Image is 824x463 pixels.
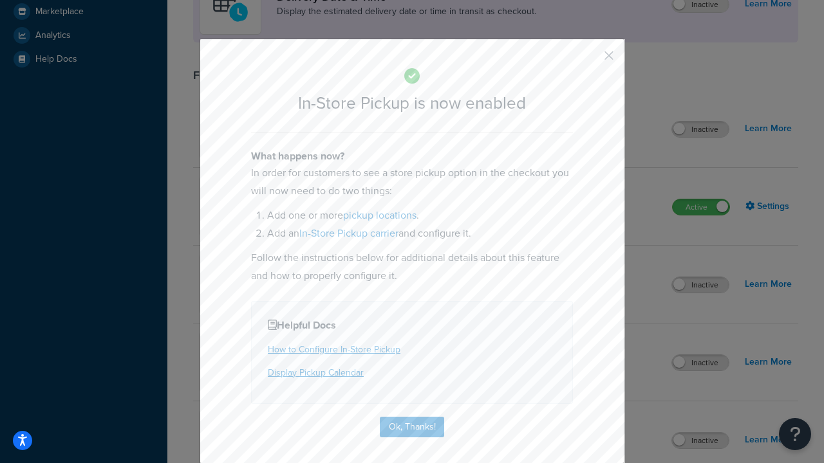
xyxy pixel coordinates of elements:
[251,164,573,200] p: In order for customers to see a store pickup option in the checkout you will now need to do two t...
[251,149,573,164] h4: What happens now?
[268,318,556,333] h4: Helpful Docs
[343,208,417,222] a: pickup locations
[267,206,573,224] li: Add one or more .
[299,226,398,241] a: In-Store Pickup carrier
[380,417,444,437] button: Ok, Thanks!
[251,249,573,285] p: Follow the instructions below for additional details about this feature and how to properly confi...
[251,94,573,113] h2: In-Store Pickup is now enabled
[268,366,364,379] a: Display Pickup Calendar
[267,224,573,242] li: Add an and configure it.
[268,343,400,356] a: How to Configure In-Store Pickup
